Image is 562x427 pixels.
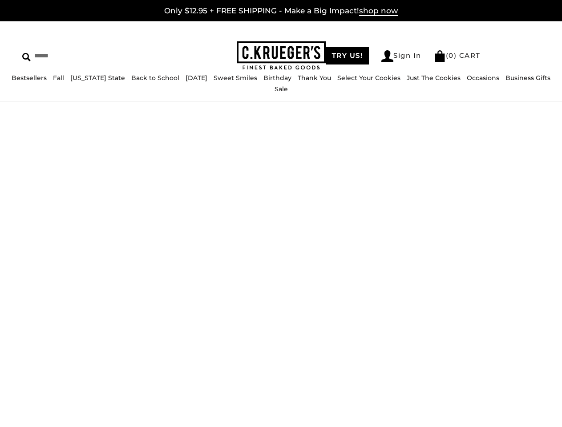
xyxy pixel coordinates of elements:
a: Just The Cookies [407,74,461,82]
img: Account [381,50,393,62]
a: Sweet Smiles [214,74,257,82]
a: Birthday [263,74,291,82]
img: C.KRUEGER'S [237,41,326,70]
a: Sale [275,85,288,93]
a: Back to School [131,74,179,82]
span: 0 [449,51,454,60]
input: Search [22,49,141,63]
a: Thank You [298,74,331,82]
span: shop now [359,6,398,16]
a: Occasions [467,74,499,82]
a: (0) CART [434,51,481,60]
img: Bag [434,50,446,62]
a: Fall [53,74,64,82]
a: [US_STATE] State [70,74,125,82]
a: Sign In [381,50,421,62]
a: TRY US! [326,47,369,64]
img: Search [22,53,31,61]
a: [DATE] [186,74,207,82]
a: Business Gifts [505,74,550,82]
a: Select Your Cookies [337,74,400,82]
a: Bestsellers [12,74,47,82]
a: Only $12.95 + FREE SHIPPING - Make a Big Impact!shop now [164,6,398,16]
